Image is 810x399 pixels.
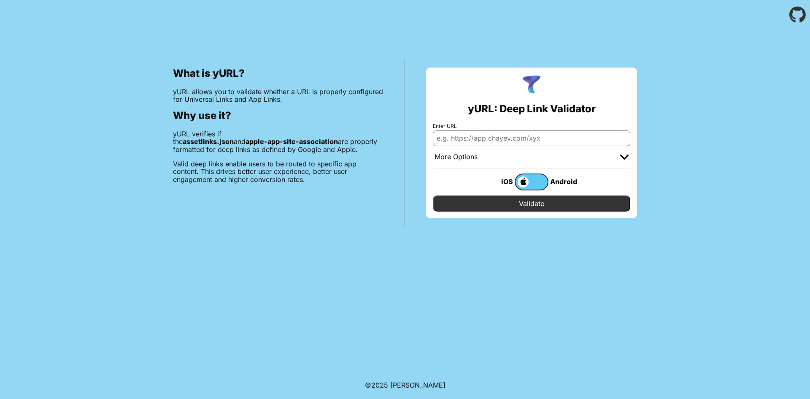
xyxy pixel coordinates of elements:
[433,195,630,212] input: Validate
[433,130,630,146] input: e.g. https://app.chayev.com/xyx
[435,153,478,161] div: More Options
[246,137,338,146] b: apple-app-site-association
[173,68,383,79] h2: What is yURL?
[173,88,383,103] p: yURL allows you to validate whether a URL is properly configured for Universal Links and App Links.
[173,130,383,153] p: yURL verifies if the and are properly formatted for deep links as defined by Google and Apple.
[173,110,383,122] h2: Why use it?
[183,137,234,146] b: assetlinks.json
[365,371,445,399] footer: ©
[620,155,629,160] img: chevron
[433,123,630,129] label: Enter URL
[521,74,543,96] img: yURL Logo
[173,160,383,183] p: Valid deep links enable users to be routed to specific app content. This drives better user exper...
[548,176,582,187] div: Android
[481,176,515,187] div: iOS
[371,381,388,389] span: 2025
[468,103,596,115] h2: yURL: Deep Link Validator
[390,381,445,389] a: Michael Ibragimchayev's Personal Site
